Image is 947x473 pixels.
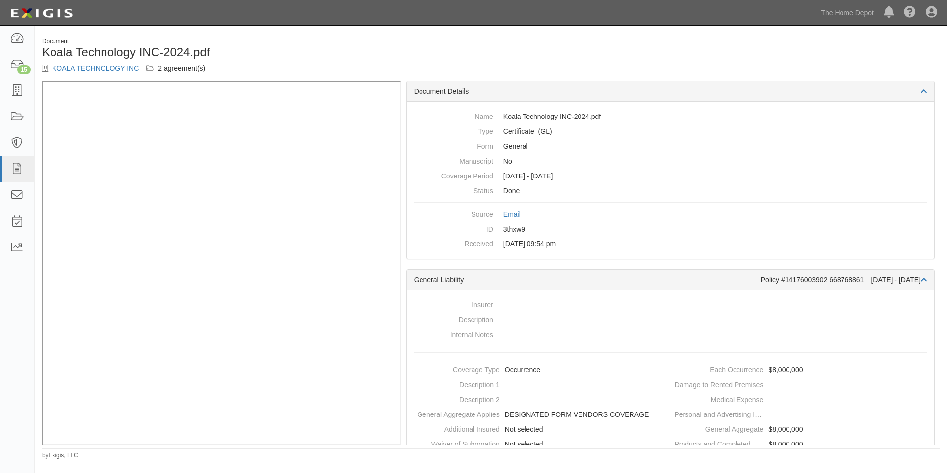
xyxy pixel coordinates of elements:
[414,222,927,236] dd: 3thxw9
[674,437,930,452] dd: $8,000,000
[414,154,927,169] dd: No
[761,275,927,285] div: Policy #14176003902 668768861 [DATE] - [DATE]
[414,236,493,249] dt: Received
[139,63,205,73] div: KOALA TECHNOLOGY INC KOALA TECHNOLOGY INC
[674,362,930,377] dd: $8,000,000
[411,377,500,390] dt: Description 1
[7,4,76,22] img: logo-5460c22ac91f19d4615b14bd174203de0afe785f0fc80cf4dbbc73dc1793850b.png
[414,297,493,310] dt: Insurer
[414,275,761,285] div: General Liability
[674,392,763,405] dt: Medical Expense
[904,7,916,19] i: Help Center - Complianz
[503,210,521,218] a: Email
[414,169,493,181] dt: Coverage Period
[42,37,483,46] div: Document
[411,362,667,377] dd: Occurrence
[414,124,927,139] dd: General Liability
[816,3,879,23] a: The Home Depot
[674,422,763,434] dt: General Aggregate
[411,392,500,405] dt: Description 2
[49,452,78,459] a: Exigis, LLC
[414,312,493,325] dt: Description
[42,46,483,59] h1: Koala Technology INC-2024.pdf
[414,109,493,121] dt: Name
[411,422,500,434] dt: Additional Insured
[674,407,763,419] dt: Personal and Advertising Injury
[411,407,500,419] dt: General Aggregate Applies
[674,437,763,449] dt: Products and Completed Operations
[411,422,667,437] dd: Not selected
[674,362,763,375] dt: Each Occurrence
[414,236,927,251] dd: [DATE] 09:54 pm
[414,109,927,124] dd: Koala Technology INC-2024.pdf
[17,65,31,74] div: 15
[52,64,139,72] a: KOALA TECHNOLOGY INC
[411,407,667,422] dd: DESIGNATED FORM VENDORS COVERAGE
[414,222,493,234] dt: ID
[414,183,493,196] dt: Status
[414,169,927,183] dd: [DATE] - [DATE]
[414,207,493,219] dt: Source
[42,451,78,460] small: by
[674,377,763,390] dt: Damage to Rented Premises
[411,437,667,452] dd: Not selected
[414,327,493,340] dt: Internal Notes
[411,437,500,449] dt: Waiver of Subrogation
[407,81,934,102] div: Document Details
[414,154,493,166] dt: Manuscript
[414,183,927,198] dd: Done
[411,362,500,375] dt: Coverage Type
[414,139,493,151] dt: Form
[674,422,930,437] dd: $8,000,000
[414,124,493,136] dt: Type
[414,139,927,154] dd: General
